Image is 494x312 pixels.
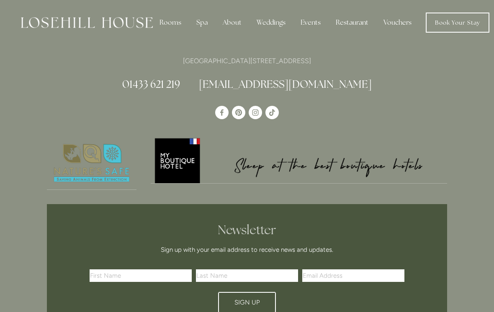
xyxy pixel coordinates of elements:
h2: Newsletter [93,222,401,238]
img: Losehill House [21,17,153,28]
div: Rooms [153,14,188,31]
a: Instagram [249,106,262,119]
a: Book Your Stay [426,13,489,33]
a: Pinterest [232,106,245,119]
img: My Boutique Hotel - Logo [151,137,448,183]
div: Events [294,14,327,31]
p: Sign up with your email address to receive news and updates. [93,245,401,255]
p: [GEOGRAPHIC_DATA][STREET_ADDRESS] [47,55,447,66]
div: Weddings [250,14,292,31]
input: Last Name [196,269,298,282]
div: Spa [190,14,214,31]
img: Nature's Safe - Logo [47,137,136,189]
a: My Boutique Hotel - Logo [151,137,448,184]
div: About [216,14,248,31]
a: Losehill House Hotel & Spa [215,106,229,119]
a: 01433 621 219 [122,77,180,91]
div: Restaurant [329,14,375,31]
input: Email Address [302,269,404,282]
input: First Name [90,269,192,282]
span: Sign Up [234,299,260,306]
a: [EMAIL_ADDRESS][DOMAIN_NAME] [199,77,372,91]
a: TikTok [265,106,279,119]
a: Vouchers [377,14,418,31]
